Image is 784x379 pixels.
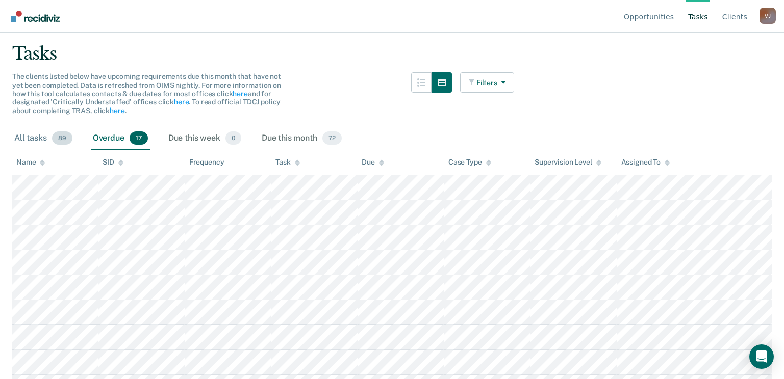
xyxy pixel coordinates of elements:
div: Assigned To [621,158,670,167]
div: Frequency [189,158,224,167]
div: Due this month72 [260,127,344,150]
span: 72 [322,131,342,145]
button: Filters [460,72,514,93]
div: Overdue17 [91,127,150,150]
div: Due [362,158,384,167]
img: Recidiviz [11,11,60,22]
div: Name [16,158,45,167]
a: here [110,106,124,115]
div: Task [275,158,299,167]
div: Supervision Level [535,158,601,167]
div: All tasks89 [12,127,74,150]
div: Case Type [448,158,491,167]
button: Profile dropdown button [760,8,776,24]
span: 89 [52,131,72,145]
div: Tasks [12,43,772,64]
a: here [174,98,189,106]
div: Due this week0 [166,127,243,150]
a: here [233,90,247,98]
span: 17 [130,131,148,145]
div: V J [760,8,776,24]
div: Open Intercom Messenger [749,344,774,369]
span: 0 [225,131,241,145]
span: The clients listed below have upcoming requirements due this month that have not yet been complet... [12,72,281,115]
div: SID [103,158,123,167]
